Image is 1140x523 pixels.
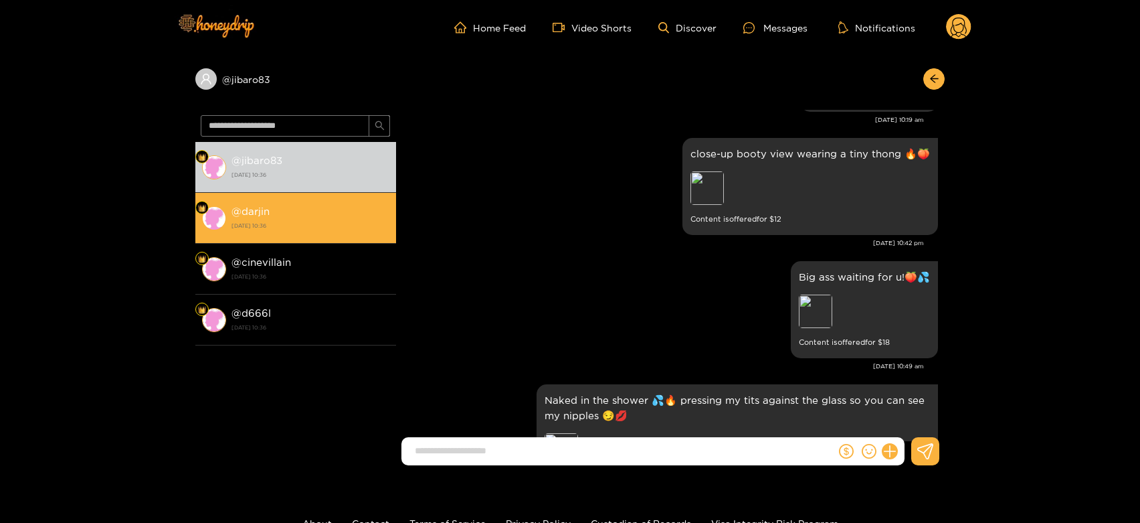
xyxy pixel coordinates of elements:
img: conversation [202,308,226,332]
div: Sep. 28, 10:42 pm [682,138,938,235]
button: Notifications [834,21,919,34]
a: Discover [658,22,717,33]
div: [DATE] 10:49 am [403,362,924,371]
span: smile [862,444,876,459]
div: [DATE] 10:42 pm [403,238,924,248]
div: Messages [743,20,807,35]
span: arrow-left [929,74,939,85]
span: video-camera [553,21,571,33]
p: close-up booty view wearing a tiny thong 🔥🍑 [690,146,930,161]
small: Content is offered for $ 12 [690,212,930,227]
span: home [454,21,473,33]
a: Video Shorts [553,21,632,33]
button: dollar [836,441,856,461]
p: Naked in the shower 💦🔥 pressing my tits against the glass so you can see my nipples 😏💋 [545,392,930,423]
span: search [375,121,385,132]
div: Sep. 29, 10:49 am [791,261,938,358]
p: Big ass waiting for u!🍑💦 [799,269,930,285]
span: user [200,73,212,85]
span: dollar [839,444,854,459]
a: Home Feed [454,21,526,33]
img: conversation [202,206,226,230]
div: Sep. 29, 7:34 pm [537,384,938,497]
img: Fan Level [198,153,206,161]
img: Fan Level [198,204,206,212]
div: [DATE] 10:19 am [403,115,924,125]
strong: [DATE] 10:36 [231,169,389,181]
strong: [DATE] 10:36 [231,321,389,333]
img: conversation [202,257,226,281]
button: search [369,115,390,137]
small: Content is offered for $ 18 [799,335,930,350]
strong: @ d666l [231,307,271,319]
strong: @ darjin [231,206,270,217]
div: @jibaro83 [195,68,396,90]
img: Fan Level [198,255,206,263]
strong: [DATE] 10:36 [231,271,389,283]
strong: [DATE] 10:36 [231,220,389,232]
strong: @ cinevillain [231,256,291,268]
strong: @ jibaro83 [231,155,282,166]
button: arrow-left [923,68,945,90]
img: Fan Level [198,306,206,314]
img: conversation [202,155,226,179]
